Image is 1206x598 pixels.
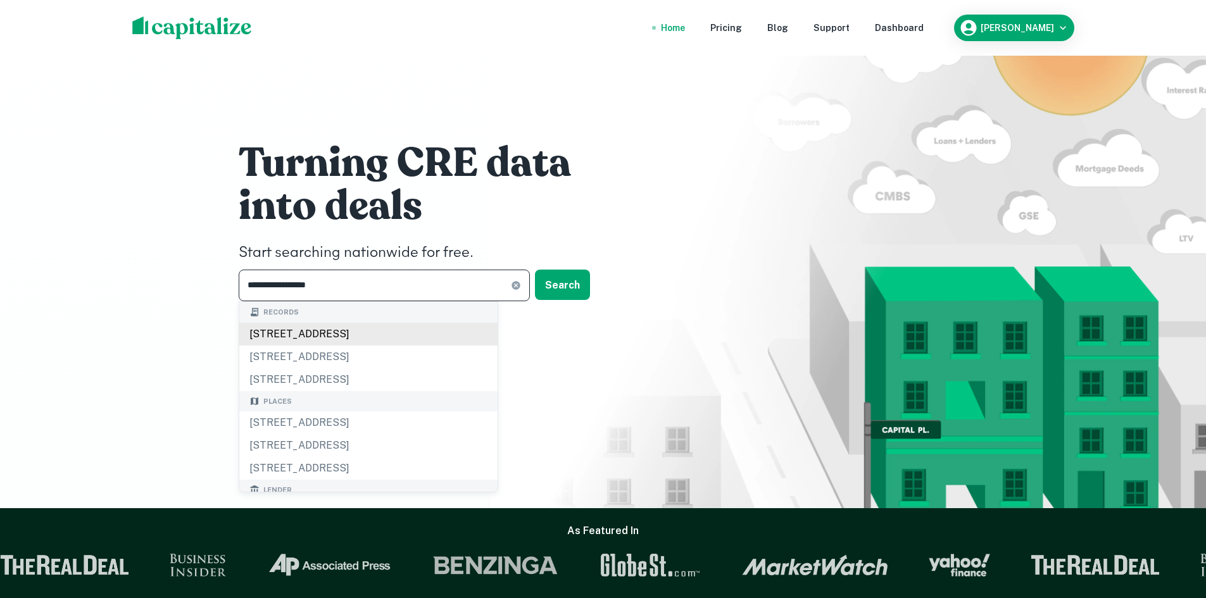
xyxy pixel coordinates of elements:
span: Records [263,307,299,318]
div: [STREET_ADDRESS] [239,368,498,391]
h1: Turning CRE data [239,138,619,189]
h4: Start searching nationwide for free. [239,242,619,265]
img: Market Watch [736,554,882,576]
a: Home [661,21,685,35]
a: Blog [767,21,788,35]
img: capitalize-logo.png [132,16,252,39]
button: [PERSON_NAME] [954,15,1074,41]
span: Lender [263,485,292,495]
div: [STREET_ADDRESS] [239,434,498,457]
h6: As Featured In [567,523,639,539]
div: [STREET_ADDRESS] [239,457,498,480]
img: The Real Deal [1024,555,1153,575]
a: Pricing [710,21,742,35]
button: Search [535,270,590,300]
img: Benzinga [426,554,553,576]
img: Associated Press [261,554,386,576]
h1: into deals [239,181,619,232]
img: Yahoo Finance [922,554,984,576]
a: Support [813,21,850,35]
img: Business Insider [163,554,220,576]
div: [STREET_ADDRESS] [239,411,498,434]
div: [STREET_ADDRESS] [239,346,498,368]
div: [STREET_ADDRESS] [239,323,498,346]
iframe: Chat Widget [1143,497,1206,558]
a: Dashboard [875,21,924,35]
span: Places [263,396,292,407]
h6: [PERSON_NAME] [981,23,1054,32]
img: GlobeSt [593,554,695,576]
